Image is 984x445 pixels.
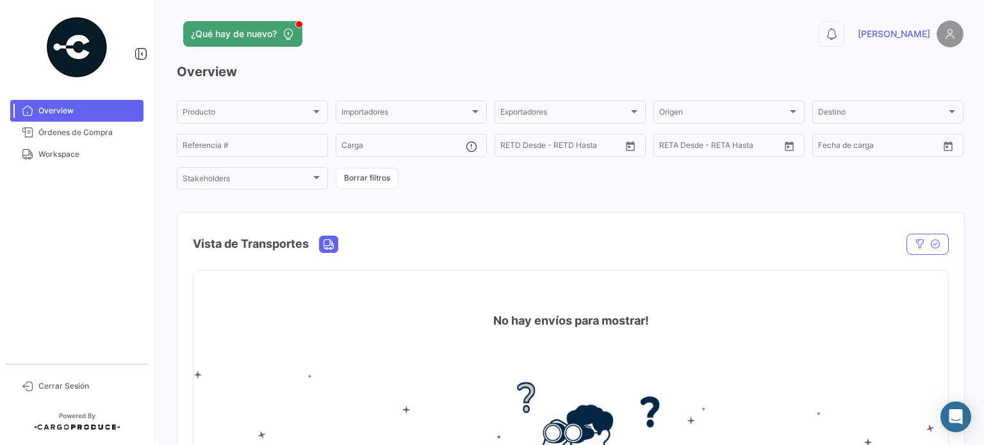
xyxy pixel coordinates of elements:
h4: No hay envíos para mostrar! [493,312,649,330]
span: Destino [818,109,946,118]
h3: Overview [177,63,963,81]
input: Hasta [850,143,908,152]
a: Overview [10,100,143,122]
button: Open calendar [780,136,799,156]
h4: Vista de Transportes [193,235,309,253]
span: Órdenes de Compra [38,127,138,138]
a: Órdenes de Compra [10,122,143,143]
span: Importadores [341,109,470,118]
input: Hasta [532,143,590,152]
button: Land [320,236,338,252]
img: powered-by.png [45,15,109,79]
a: Workspace [10,143,143,165]
span: Origen [659,109,787,118]
input: Desde [818,143,841,152]
span: Overview [38,105,138,117]
button: ¿Qué hay de nuevo? [183,21,302,47]
button: Open calendar [621,136,640,156]
span: Exportadores [500,109,628,118]
img: placeholder-user.png [937,20,963,47]
button: Borrar filtros [336,168,398,189]
span: Workspace [38,149,138,160]
span: Producto [183,109,311,118]
button: Open calendar [939,136,958,156]
span: ¿Qué hay de nuevo? [191,28,277,40]
input: Desde [659,143,682,152]
input: Hasta [691,143,749,152]
input: Desde [500,143,523,152]
div: Abrir Intercom Messenger [940,401,971,432]
span: Cerrar Sesión [38,380,138,392]
span: Stakeholders [183,176,311,185]
span: [PERSON_NAME] [858,28,930,40]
